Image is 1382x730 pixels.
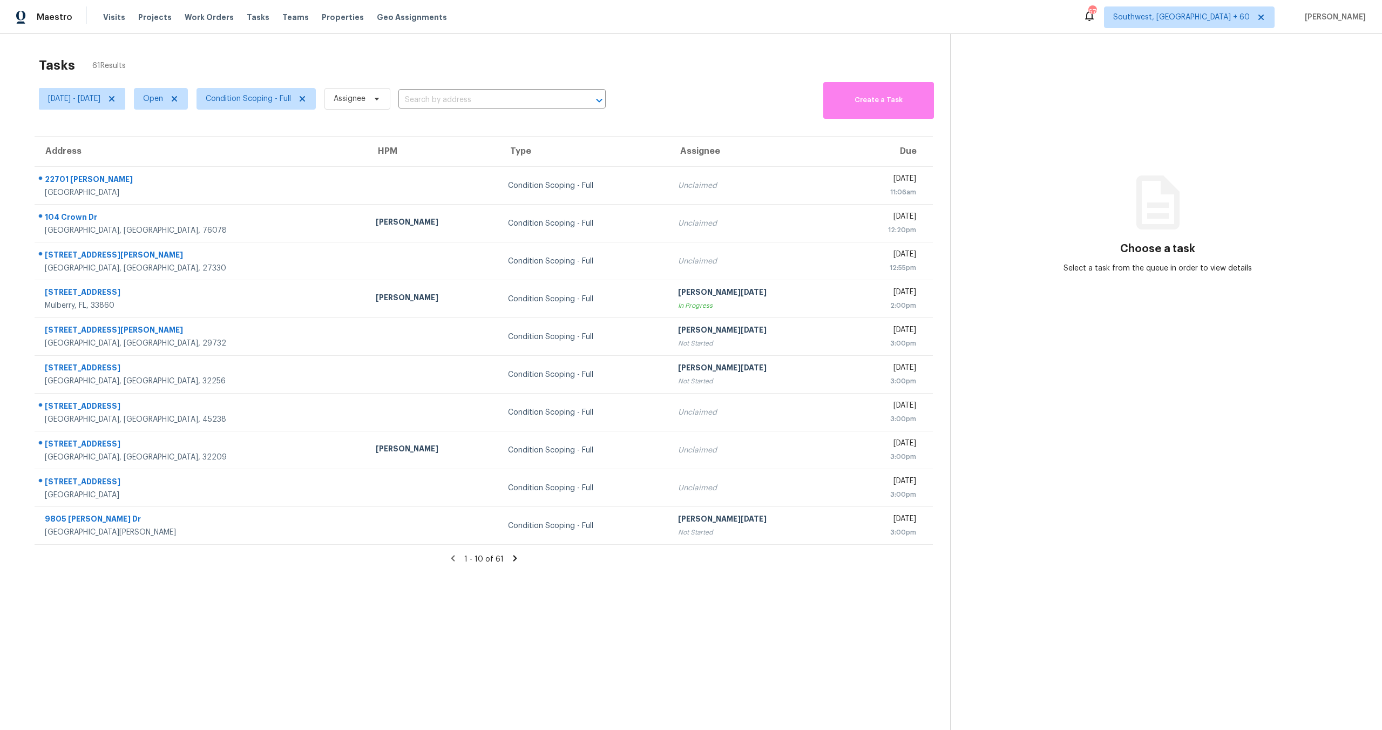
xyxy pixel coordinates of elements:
th: Address [35,137,367,167]
span: Teams [282,12,309,23]
div: Condition Scoping - Full [508,218,661,229]
div: 3:00pm [853,338,916,349]
div: [STREET_ADDRESS][PERSON_NAME] [45,249,358,263]
div: [PERSON_NAME][DATE] [678,362,836,376]
div: 678 [1088,6,1096,17]
span: Southwest, [GEOGRAPHIC_DATA] + 60 [1113,12,1250,23]
button: Create a Task [823,82,934,119]
h2: Tasks [39,60,75,71]
div: Condition Scoping - Full [508,369,661,380]
span: Properties [322,12,364,23]
div: [GEOGRAPHIC_DATA], [GEOGRAPHIC_DATA], 27330 [45,263,358,274]
div: 3:00pm [853,376,916,387]
div: Unclaimed [678,256,836,267]
div: [DATE] [853,287,916,300]
th: Due [844,137,933,167]
span: Maestro [37,12,72,23]
div: 22701 [PERSON_NAME] [45,174,358,187]
div: Unclaimed [678,407,836,418]
div: Not Started [678,338,836,349]
div: 12:20pm [853,225,916,235]
th: Type [499,137,669,167]
div: Unclaimed [678,483,836,494]
div: [STREET_ADDRESS] [45,476,358,490]
div: Condition Scoping - Full [508,256,661,267]
div: [DATE] [853,362,916,376]
div: [GEOGRAPHIC_DATA], [GEOGRAPHIC_DATA], 76078 [45,225,358,236]
span: Tasks [247,13,269,21]
div: Unclaimed [678,218,836,229]
div: In Progress [678,300,836,311]
h3: Choose a task [1120,244,1195,254]
div: [STREET_ADDRESS] [45,401,358,414]
div: 3:00pm [853,489,916,500]
div: [PERSON_NAME][DATE] [678,513,836,527]
div: [PERSON_NAME][DATE] [678,287,836,300]
div: [GEOGRAPHIC_DATA], [GEOGRAPHIC_DATA], 29732 [45,338,358,349]
div: [GEOGRAPHIC_DATA] [45,490,358,501]
div: [DATE] [853,325,916,338]
div: [PERSON_NAME] [376,217,491,230]
span: [DATE] - [DATE] [48,93,100,104]
div: Condition Scoping - Full [508,407,661,418]
div: [DATE] [853,173,916,187]
div: [PERSON_NAME][DATE] [678,325,836,338]
span: Geo Assignments [377,12,447,23]
span: Visits [103,12,125,23]
div: Condition Scoping - Full [508,294,661,305]
span: Create a Task [829,94,929,106]
div: [GEOGRAPHIC_DATA] [45,187,358,198]
span: Open [143,93,163,104]
span: 1 - 10 of 61 [464,556,504,563]
div: [GEOGRAPHIC_DATA][PERSON_NAME] [45,527,358,538]
div: [DATE] [853,211,916,225]
button: Open [592,93,607,108]
div: [DATE] [853,438,916,451]
th: Assignee [669,137,845,167]
div: [DATE] [853,400,916,414]
div: Unclaimed [678,180,836,191]
div: Condition Scoping - Full [508,180,661,191]
div: 12:55pm [853,262,916,273]
div: Unclaimed [678,445,836,456]
div: [STREET_ADDRESS] [45,438,358,452]
div: [GEOGRAPHIC_DATA], [GEOGRAPHIC_DATA], 32256 [45,376,358,387]
th: HPM [367,137,499,167]
div: [DATE] [853,476,916,489]
span: 61 Results [92,60,126,71]
div: [STREET_ADDRESS] [45,362,358,376]
div: [DATE] [853,249,916,262]
div: [GEOGRAPHIC_DATA], [GEOGRAPHIC_DATA], 32209 [45,452,358,463]
div: 9805 [PERSON_NAME] Dr [45,513,358,527]
span: Projects [138,12,172,23]
div: Not Started [678,527,836,538]
span: [PERSON_NAME] [1300,12,1366,23]
input: Search by address [398,92,575,109]
div: 11:06am [853,187,916,198]
div: Condition Scoping - Full [508,445,661,456]
div: 3:00pm [853,414,916,424]
div: 3:00pm [853,527,916,538]
div: [GEOGRAPHIC_DATA], [GEOGRAPHIC_DATA], 45238 [45,414,358,425]
div: Not Started [678,376,836,387]
div: Condition Scoping - Full [508,332,661,342]
div: 104 Crown Dr [45,212,358,225]
span: Condition Scoping - Full [206,93,291,104]
div: Mulberry, FL, 33860 [45,300,358,311]
div: Select a task from the queue in order to view details [1054,263,1262,274]
div: [STREET_ADDRESS] [45,287,358,300]
div: Condition Scoping - Full [508,521,661,531]
div: [PERSON_NAME] [376,443,491,457]
div: [DATE] [853,513,916,527]
div: 2:00pm [853,300,916,311]
span: Work Orders [185,12,234,23]
div: [PERSON_NAME] [376,292,491,306]
span: Assignee [334,93,365,104]
div: [STREET_ADDRESS][PERSON_NAME] [45,325,358,338]
div: 3:00pm [853,451,916,462]
div: Condition Scoping - Full [508,483,661,494]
